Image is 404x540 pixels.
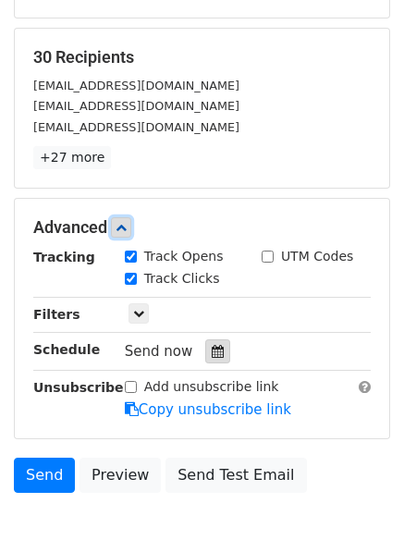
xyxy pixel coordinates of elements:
a: Send [14,458,75,493]
a: +27 more [33,146,111,169]
a: Send Test Email [165,458,306,493]
label: Track Clicks [144,269,220,288]
strong: Filters [33,307,80,322]
small: [EMAIL_ADDRESS][DOMAIN_NAME] [33,120,239,134]
a: Copy unsubscribe link [125,401,291,418]
label: Add unsubscribe link [144,377,279,397]
label: UTM Codes [281,247,353,266]
strong: Schedule [33,342,100,357]
span: Send now [125,343,193,360]
small: [EMAIL_ADDRESS][DOMAIN_NAME] [33,79,239,92]
h5: 30 Recipients [33,47,371,67]
iframe: Chat Widget [312,451,404,540]
small: [EMAIL_ADDRESS][DOMAIN_NAME] [33,99,239,113]
strong: Unsubscribe [33,380,124,395]
label: Track Opens [144,247,224,266]
strong: Tracking [33,250,95,264]
a: Preview [80,458,161,493]
h5: Advanced [33,217,371,238]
